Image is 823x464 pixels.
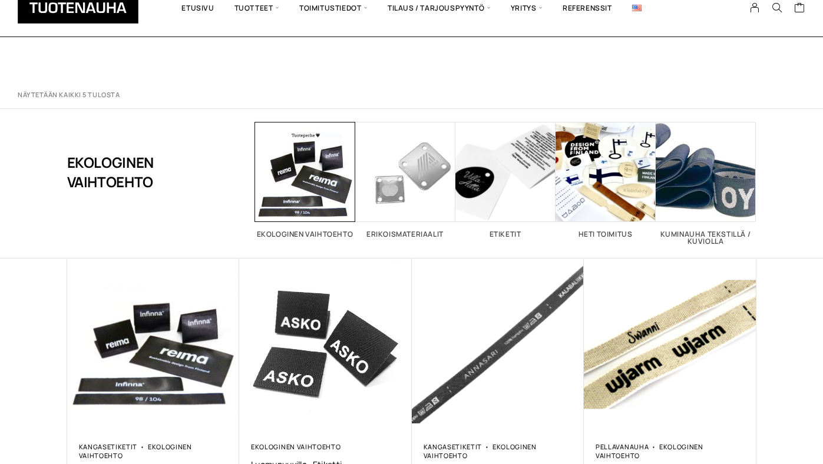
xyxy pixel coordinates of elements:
h2: Kuminauha tekstillä / kuviolla [656,231,756,245]
a: Visit product category Kuminauha tekstillä / kuviolla [656,122,756,245]
button: Search [766,2,788,13]
a: Ekologinen vaihtoehto [596,442,703,460]
a: Ekologinen vaihtoehto [251,442,341,451]
h2: Etiketit [455,231,556,238]
a: Pellavanauha [596,442,649,451]
img: English [632,5,642,11]
a: Kangasetiketit [424,442,482,451]
a: Cart [794,2,805,16]
a: Visit product category Etiketit [455,122,556,238]
a: Ekologinen vaihtoehto [424,442,537,460]
a: My Account [743,2,766,13]
h2: Heti toimitus [556,231,656,238]
a: Ekologinen vaihtoehto [79,442,192,460]
a: Visit product category Heti toimitus [556,122,656,238]
h1: Ekologinen vaihtoehto [67,122,196,222]
a: Kangasetiketit [79,442,138,451]
p: Näytetään kaikki 5 tulosta [18,91,120,100]
h2: Ekologinen vaihtoehto [255,231,355,238]
h2: Erikoismateriaalit [355,231,455,238]
a: Visit product category Ekologinen vaihtoehto [255,122,355,238]
a: Visit product category Erikoismateriaalit [355,122,455,238]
